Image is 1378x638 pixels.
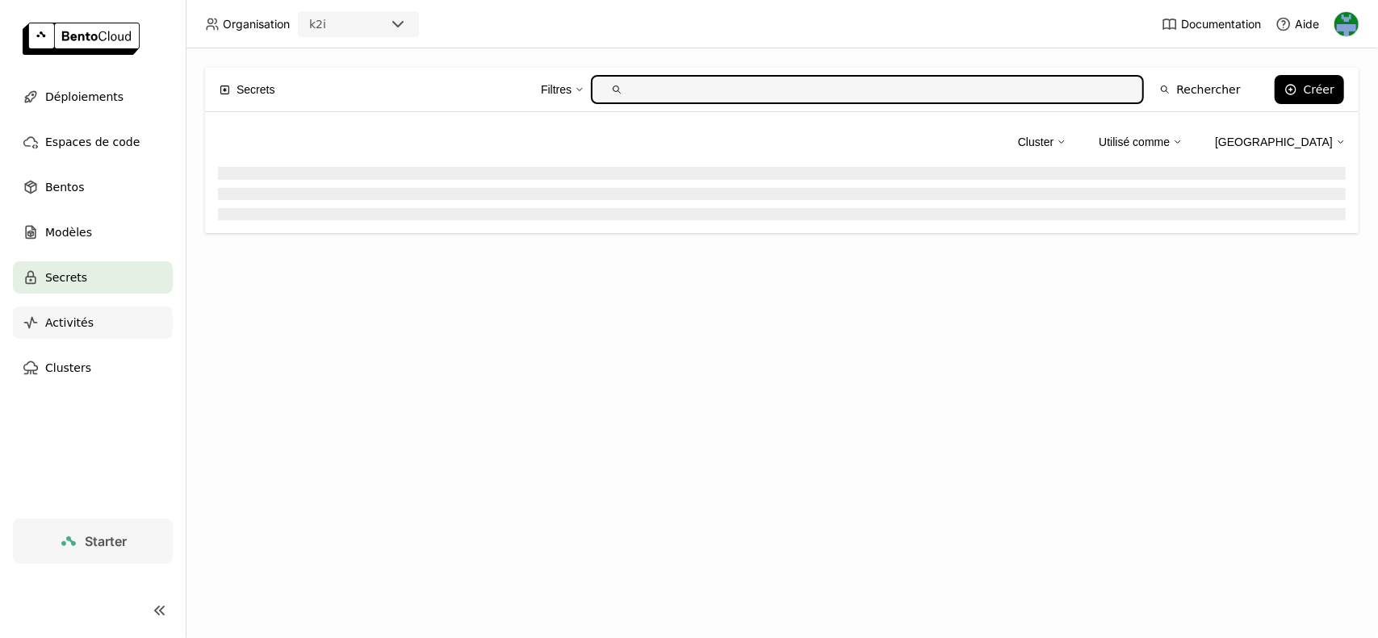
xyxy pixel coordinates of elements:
img: Gaethan Legrand [1334,12,1359,36]
div: Cluster [1018,125,1066,159]
div: Créer [1304,83,1334,96]
span: Clusters [45,358,91,377]
div: Utilisé comme [1099,125,1183,159]
span: Modèles [45,223,92,242]
input: Selected k2i. [328,17,329,33]
div: Utilisé comme [1099,133,1170,151]
div: [GEOGRAPHIC_DATA] [1215,125,1346,159]
span: Déploiements [45,87,124,106]
a: Déploiements [13,81,173,113]
a: Espaces de code [13,126,173,158]
div: Aide [1275,16,1319,32]
span: Secrets [45,268,87,287]
span: Aide [1295,17,1319,31]
a: Activités [13,306,173,339]
div: [GEOGRAPHIC_DATA] [1215,133,1333,151]
span: Secrets [237,81,274,98]
div: k2i [309,16,326,32]
div: Filtres [541,81,572,98]
a: Secrets [13,261,173,294]
a: Bentos [13,171,173,203]
a: Starter [13,519,173,564]
span: Starter [85,533,127,549]
a: Modèles [13,216,173,248]
span: Bentos [45,177,84,197]
button: Rechercher [1150,75,1250,104]
a: Documentation [1162,16,1261,32]
button: Créer [1275,75,1344,104]
span: Espaces de code [45,132,140,152]
span: Organisation [223,17,290,31]
div: Cluster [1018,133,1053,151]
span: Activités [45,313,94,332]
img: logo [23,23,140,55]
a: Clusters [13,352,173,384]
div: Filtres [541,73,584,106]
span: Documentation [1181,17,1261,31]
